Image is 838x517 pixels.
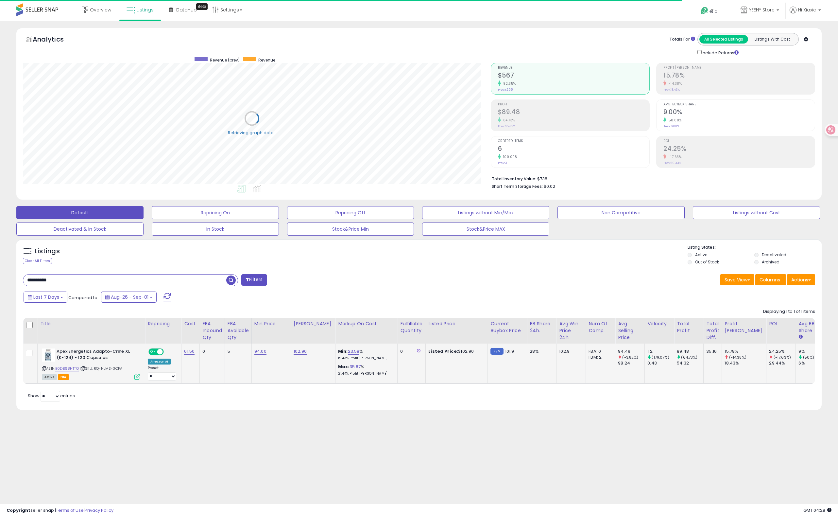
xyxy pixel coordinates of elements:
[720,274,754,285] button: Save View
[589,320,612,334] div: Num of Comp.
[769,360,795,366] div: 29.44%
[670,36,695,43] div: Totals For
[787,274,815,285] button: Actions
[338,348,348,354] b: Min:
[254,348,266,355] a: 94.00
[725,320,763,334] div: Profit [PERSON_NAME]
[184,348,195,355] a: 61.50
[695,2,730,21] a: Help
[202,348,220,354] div: 0
[348,348,360,355] a: 23.58
[677,320,701,334] div: Total Profit
[706,348,717,354] div: 35.16
[760,276,780,283] span: Columns
[338,320,395,327] div: Markup on Cost
[693,49,746,56] div: Include Returns
[695,259,719,265] label: Out of Stock
[335,318,398,344] th: The percentage added to the cost of goods (COGS) that forms the calculator for Min & Max prices.
[42,374,57,380] span: All listings currently available for purchase on Amazon
[695,252,707,258] label: Active
[68,294,98,301] span: Compared to:
[769,348,795,354] div: 24.25%
[241,274,267,286] button: Filters
[254,320,288,327] div: Min Price
[618,348,644,354] div: 94.49
[618,360,644,366] div: 98.24
[57,348,136,362] b: Apex Energetics Adapto-Crine XL (K-124) - 120 Capsules
[677,360,703,366] div: 54.32
[55,366,79,371] a: B0DB68HTTQ
[33,35,77,45] h5: Analytics
[90,7,111,13] span: Overview
[769,320,793,327] div: ROI
[663,108,815,117] h2: 9.00%
[663,145,815,154] h2: 24.25%
[725,360,766,366] div: 18.43%
[338,371,392,376] p: 21.44% Profit [PERSON_NAME]
[652,355,669,360] small: (179.07%)
[647,320,671,327] div: Velocity
[755,274,786,285] button: Columns
[42,348,55,362] img: 41fqWmddS2L._SL40_.jpg
[557,206,685,219] button: Non Competitive
[663,66,815,70] span: Profit [PERSON_NAME]
[490,320,524,334] div: Current Buybox Price
[706,320,719,341] div: Total Profit Diff.
[790,7,821,21] a: Hi Xiaxia
[163,349,173,355] span: OFF
[137,7,154,13] span: Listings
[287,223,414,236] button: Stock&Price Min
[498,139,649,143] span: Ordered Items
[663,139,815,143] span: ROI
[803,355,814,360] small: (50%)
[196,3,208,10] div: Tooltip anchor
[688,244,822,251] p: Listing States:
[492,174,810,182] li: $738
[798,348,825,354] div: 9%
[23,258,52,264] div: Clear All Filters
[28,393,75,399] span: Show: entries
[101,292,157,303] button: Aug-26 - Sep-01
[693,206,820,219] button: Listings without Cost
[338,356,392,361] p: 15.43% Profit [PERSON_NAME]
[798,360,825,366] div: 6%
[677,348,703,354] div: 89.48
[798,7,816,13] span: Hi Xiaxia
[763,309,815,315] div: Displaying 1 to 1 of 1 items
[798,320,822,334] div: Avg BB Share
[762,259,779,265] label: Archived
[618,320,642,341] div: Avg Selling Price
[490,348,503,355] small: FBM
[544,183,555,189] span: $0.02
[152,223,279,236] button: In Stock
[559,348,581,354] div: 102.9
[24,292,67,303] button: Last 7 Days
[498,124,515,128] small: Prev: $54.32
[422,206,549,219] button: Listings without Min/Max
[428,320,485,327] div: Listed Price
[294,348,307,355] a: 102.90
[111,294,148,300] span: Aug-26 - Sep-01
[501,81,516,86] small: 92.35%
[589,354,610,360] div: FBM: 2
[729,355,746,360] small: (-14.38%)
[33,294,59,300] span: Last 7 Days
[663,88,680,92] small: Prev: 18.43%
[228,348,247,354] div: 5
[663,161,681,165] small: Prev: 29.44%
[184,320,197,327] div: Cost
[666,81,682,86] small: -14.38%
[400,320,423,334] div: Fulfillable Quantity
[709,9,717,14] span: Help
[40,320,142,327] div: Title
[663,72,815,80] h2: 15.78%
[228,130,276,135] div: Retrieving graph data..
[762,252,786,258] label: Deactivated
[498,108,649,117] h2: $89.48
[35,247,60,256] h5: Listings
[42,348,140,379] div: ASIN:
[681,355,697,360] small: (64.73%)
[400,348,420,354] div: 0
[149,349,157,355] span: ON
[647,348,674,354] div: 1.2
